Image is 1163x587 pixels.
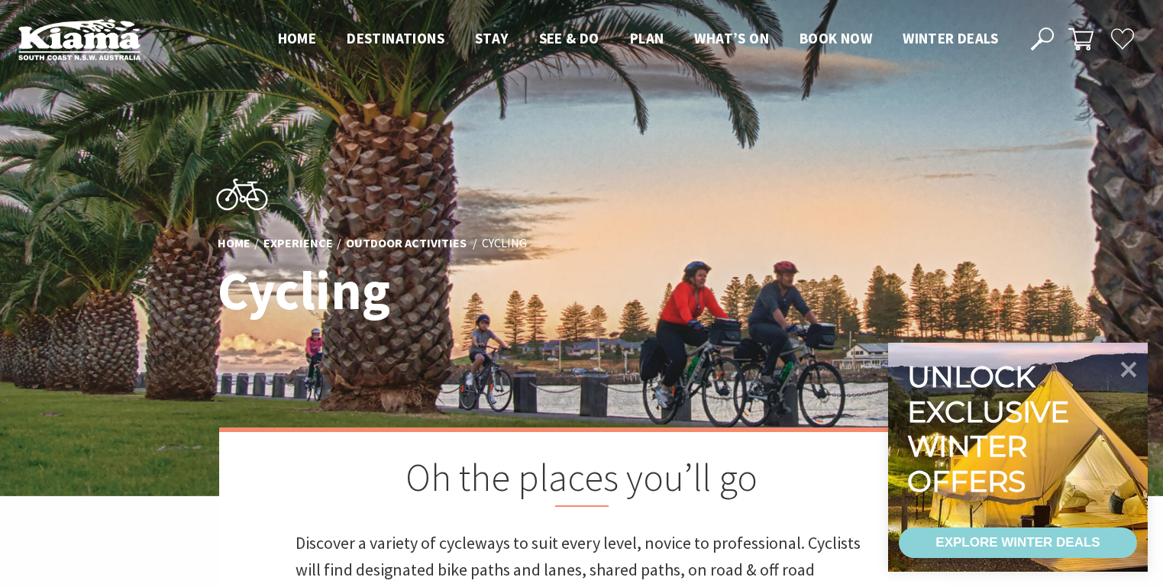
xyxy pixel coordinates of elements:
[899,527,1137,558] a: EXPLORE WINTER DEALS
[935,527,1100,558] div: EXPLORE WINTER DEALS
[347,29,444,47] span: Destinations
[907,360,1076,498] div: Unlock exclusive winter offers
[18,18,141,60] img: Kiama Logo
[482,234,527,253] li: Cycling
[903,29,998,47] span: Winter Deals
[346,235,467,252] a: Outdoor Activities
[475,29,509,47] span: Stay
[278,29,317,47] span: Home
[263,235,333,252] a: Experience
[296,455,868,507] h2: Oh the places you’ll go
[218,261,649,320] h1: Cycling
[539,29,599,47] span: See & Do
[694,29,769,47] span: What’s On
[218,235,250,252] a: Home
[630,29,664,47] span: Plan
[263,27,1013,52] nav: Main Menu
[800,29,872,47] span: Book now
